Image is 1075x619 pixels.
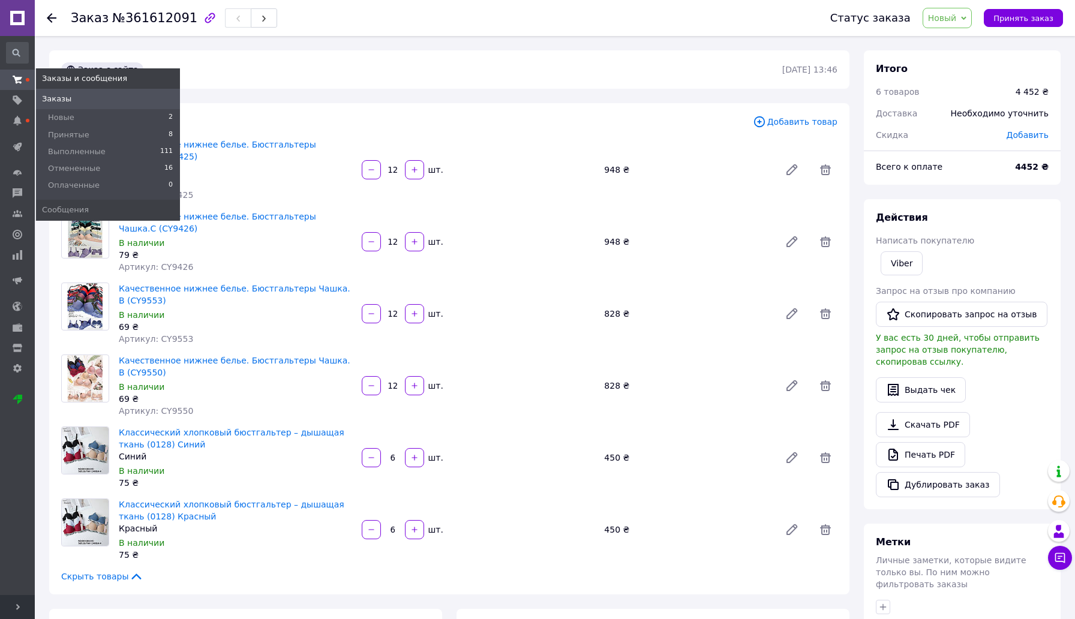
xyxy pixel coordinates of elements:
[425,524,445,536] div: шт.
[169,112,173,123] span: 2
[599,449,775,466] div: 450 ₴
[876,109,917,118] span: Доставка
[876,536,911,548] span: Метки
[119,450,352,462] div: Синий
[782,65,837,74] time: [DATE] 13:46
[599,233,775,250] div: 948 ₴
[119,500,344,521] a: Классический хлопковый бюстгальтер – дышащая ткань (0128) Красный
[119,238,164,248] span: В наличии
[169,130,173,140] span: 8
[876,377,966,402] button: Выдать чек
[1016,86,1049,98] div: 4 452 ₴
[813,302,837,326] span: Удалить
[780,158,804,182] a: Редактировать
[119,334,193,344] span: Артикул: CY9553
[876,302,1047,327] button: Скопировать запрос на отзыв
[876,333,1040,366] span: У вас есть 30 дней, чтобы отправить запрос на отзыв покупателю, скопировав ссылку.
[47,12,56,24] div: Вернуться назад
[599,521,775,538] div: 450 ₴
[119,428,344,449] a: Классический хлопковый бюстгальтер – дышащая ткань (0128) Синий
[119,212,316,233] a: Качественное нижнее белье. Бюстгальтеры Чашка.С (CY9426)
[780,230,804,254] a: Редактировать
[71,11,109,25] span: Заказ
[42,73,127,84] span: Заказы и сообщения
[48,163,100,174] span: Отмененные
[169,180,173,191] span: 0
[119,249,352,261] div: 79 ₴
[119,284,350,305] a: Качественное нижнее белье. Бюстгальтеры Чашка. В (CY9553)
[813,446,837,470] span: Удалить
[119,522,352,534] div: Красный
[813,230,837,254] span: Удалить
[928,13,957,23] span: Новый
[1015,162,1049,172] b: 4452 ₴
[42,205,89,215] span: Сообщения
[876,472,1000,497] button: Дублировать заказ
[1048,546,1072,570] button: Чат с покупателем
[753,115,837,128] span: Добавить товар
[48,180,100,191] span: Оплаченные
[62,499,109,546] img: Классический хлопковый бюстгальтер – дышащая ткань (0128) Красный
[42,94,71,104] span: Заказы
[36,89,180,109] a: Заказы
[36,200,180,220] a: Сообщения
[876,555,1026,589] span: Личные заметки, которые видите только вы. По ним можно фильтровать заказы
[48,146,106,157] span: Выполненные
[993,14,1053,23] span: Принять заказ
[119,262,193,272] span: Артикул: CY9426
[425,380,445,392] div: шт.
[61,62,143,77] div: Заказ с сайта
[876,236,974,245] span: Написать покупателю
[425,452,445,464] div: шт.
[881,251,923,275] a: Viber
[164,163,173,174] span: 16
[119,538,164,548] span: В наличии
[425,164,445,176] div: шт.
[780,518,804,542] a: Редактировать
[68,211,103,258] img: Качественное нижнее белье. Бюстгальтеры Чашка.С (CY9426)
[813,158,837,182] span: Удалить
[813,374,837,398] span: Удалить
[112,11,197,25] span: №361612091
[119,466,164,476] span: В наличии
[160,146,173,157] span: 111
[876,63,908,74] span: Итого
[67,283,103,330] img: Качественное нижнее белье. Бюстгальтеры Чашка. В (CY9553)
[876,87,920,97] span: 6 товаров
[67,355,103,402] img: Качественное нижнее белье. Бюстгальтеры Чашка. В (CY9550)
[1007,130,1049,140] span: Добавить
[876,130,908,140] span: Скидка
[119,549,352,561] div: 75 ₴
[876,162,942,172] span: Всего к оплате
[876,442,965,467] a: Печать PDF
[119,140,316,161] a: Качественное нижнее белье. Бюстгальтеры Чашка.С (CY9425)
[830,12,911,24] div: Статус заказа
[48,130,89,140] span: Принятые
[876,212,928,223] span: Действия
[425,236,445,248] div: шт.
[119,356,350,377] a: Качественное нижнее белье. Бюстгальтеры Чашка. В (CY9550)
[780,446,804,470] a: Редактировать
[119,477,352,489] div: 75 ₴
[813,518,837,542] span: Удалить
[599,161,775,178] div: 948 ₴
[61,570,143,582] span: Скрыть товары
[780,302,804,326] a: Редактировать
[119,406,193,416] span: Артикул: CY9550
[780,374,804,398] a: Редактировать
[944,100,1056,127] div: Необходимо уточнить
[62,427,109,474] img: Классический хлопковый бюстгальтер – дышащая ткань (0128) Синий
[425,308,445,320] div: шт.
[599,305,775,322] div: 828 ₴
[119,393,352,405] div: 69 ₴
[48,112,74,123] span: Новые
[119,382,164,392] span: В наличии
[876,412,970,437] a: Скачать PDF
[119,177,352,189] div: 79 ₴
[876,286,1016,296] span: Запрос на отзыв про компанию
[119,321,352,333] div: 69 ₴
[599,377,775,394] div: 828 ₴
[984,9,1063,27] button: Принять заказ
[119,310,164,320] span: В наличии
